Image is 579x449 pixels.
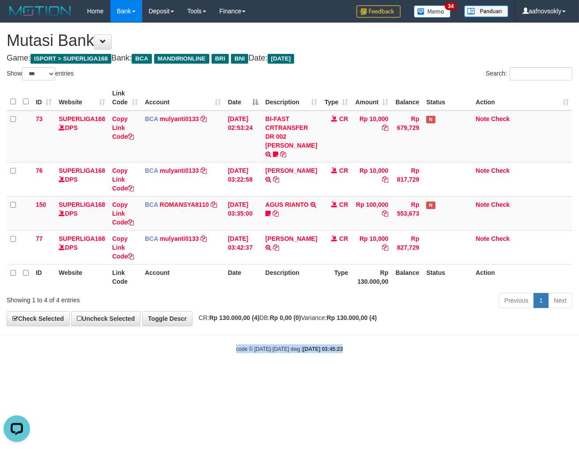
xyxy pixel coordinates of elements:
[491,167,510,174] a: Check
[262,264,321,289] th: Description
[59,167,105,174] a: SUPERLIGA168
[112,167,134,192] a: Copy Link Code
[280,151,286,158] a: Copy BI-FAST CRTRANSFER DR 002 MUHAMAD MADROJI to clipboard
[71,311,140,326] a: Uncheck Selected
[109,264,141,289] th: Link Code
[423,85,472,110] th: Status
[145,167,158,174] span: BCA
[382,124,388,131] a: Copy Rp 10,000 to clipboard
[32,264,55,289] th: ID
[7,292,235,304] div: Showing 1 to 4 of 4 entries
[414,5,451,18] img: Button%20Memo.svg
[224,264,262,289] th: Date
[7,4,74,18] img: MOTION_logo.png
[231,54,248,64] span: BNI
[491,201,510,208] a: Check
[382,210,388,217] a: Copy Rp 100,000 to clipboard
[476,235,489,242] a: Note
[55,162,109,196] td: DPS
[382,176,388,183] a: Copy Rp 10,000 to clipboard
[112,201,134,226] a: Copy Link Code
[273,176,279,183] a: Copy DEWI PITRI NINGSIH to clipboard
[491,115,510,122] a: Check
[352,264,392,289] th: Rp 130.000,00
[145,115,158,122] span: BCA
[392,196,423,230] td: Rp 553,673
[36,115,43,122] span: 73
[201,115,207,122] a: Copy mulyanti0133 to clipboard
[392,162,423,196] td: Rp 817,729
[352,230,392,264] td: Rp 10,000
[7,311,70,326] a: Check Selected
[352,85,392,110] th: Amount: activate to sort column ascending
[491,235,510,242] a: Check
[352,110,392,163] td: Rp 10,000
[22,67,55,80] select: Showentries
[262,85,321,110] th: Description: activate to sort column ascending
[339,201,348,208] span: CR
[270,314,301,321] strong: Rp 0,00 (0)
[194,314,377,321] span: CR: DB: Variance:
[265,201,309,208] a: AGUS RIANTO
[59,235,105,242] a: SUPERLIGA168
[476,115,489,122] a: Note
[201,167,207,174] a: Copy mulyanti0133 to clipboard
[464,5,508,17] img: panduan.png
[486,67,572,80] label: Search:
[7,54,572,63] h4: Game: Bank: Date:
[339,235,348,242] span: CR
[7,67,74,80] label: Show entries
[339,167,348,174] span: CR
[141,264,224,289] th: Account
[112,115,134,140] a: Copy Link Code
[59,201,105,208] a: SUPERLIGA168
[236,346,343,352] small: code © [DATE]-[DATE] dwg |
[356,5,401,18] img: Feedback.jpg
[265,235,317,242] a: [PERSON_NAME]
[224,85,262,110] th: Date: activate to sort column descending
[321,85,352,110] th: Type: activate to sort column ascending
[262,110,321,163] td: BI-FAST CRTRANSFER DR 002 [PERSON_NAME]
[145,235,158,242] span: BCA
[30,54,111,64] span: ISPORT > SUPERLIGA168
[160,115,199,122] a: mulyanti0133
[36,235,43,242] span: 77
[32,85,55,110] th: ID: activate to sort column ascending
[426,116,435,123] span: Has Note
[445,2,457,10] span: 34
[548,293,572,308] a: Next
[327,314,377,321] strong: Rp 130.000,00 (4)
[55,85,109,110] th: Website: activate to sort column ascending
[426,202,435,209] span: Has Note
[55,196,109,230] td: DPS
[392,264,423,289] th: Balance
[392,230,423,264] td: Rp 827,729
[142,311,193,326] a: Toggle Descr
[141,85,224,110] th: Account: activate to sort column ascending
[112,235,134,260] a: Copy Link Code
[211,201,217,208] a: Copy ROMANSYA8110 to clipboard
[472,85,572,110] th: Action: activate to sort column ascending
[145,201,158,208] span: BCA
[321,264,352,289] th: Type
[55,110,109,163] td: DPS
[392,110,423,163] td: Rp 679,729
[59,115,105,122] a: SUPERLIGA168
[352,162,392,196] td: Rp 10,000
[109,85,141,110] th: Link Code: activate to sort column ascending
[4,4,30,30] button: Open LiveChat chat widget
[36,167,43,174] span: 76
[339,115,348,122] span: CR
[534,293,549,308] a: 1
[224,196,262,230] td: [DATE] 03:35:00
[265,167,317,174] a: [PERSON_NAME]
[272,210,279,217] a: Copy AGUS RIANTO to clipboard
[55,264,109,289] th: Website
[352,196,392,230] td: Rp 100,000
[132,54,151,64] span: BCA
[212,54,229,64] span: BRI
[7,32,572,49] h1: Mutasi Bank
[476,167,489,174] a: Note
[154,54,209,64] span: MANDIRIONLINE
[160,235,199,242] a: mulyanti0133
